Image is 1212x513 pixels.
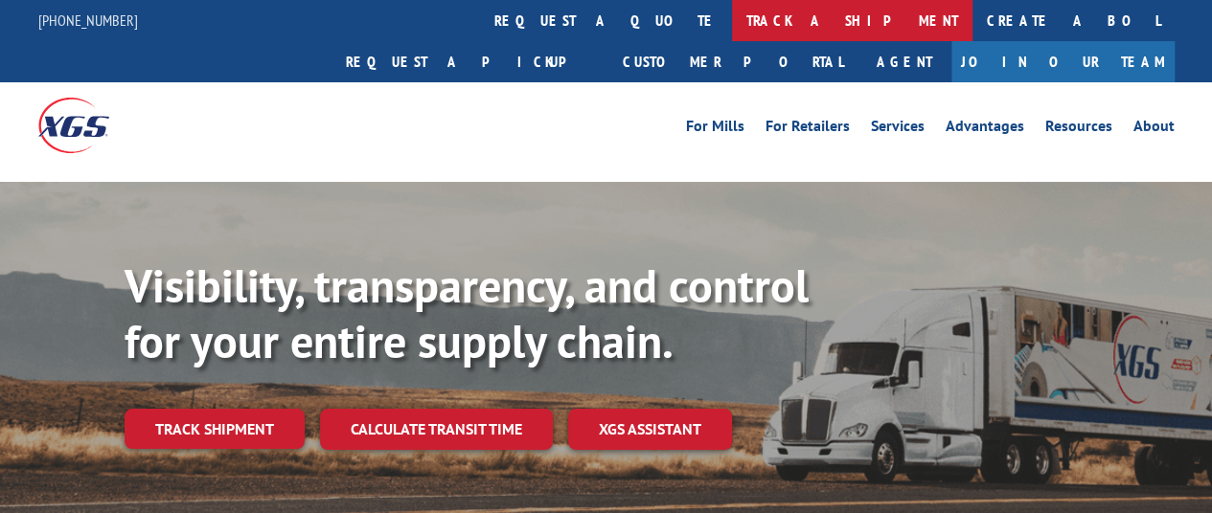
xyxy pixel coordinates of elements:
[951,41,1175,82] a: Join Our Team
[608,41,858,82] a: Customer Portal
[320,409,553,450] a: Calculate transit time
[858,41,951,82] a: Agent
[871,119,925,140] a: Services
[1133,119,1175,140] a: About
[38,11,138,30] a: [PHONE_NUMBER]
[568,409,732,450] a: XGS ASSISTANT
[125,256,809,370] b: Visibility, transparency, and control for your entire supply chain.
[1045,119,1112,140] a: Resources
[766,119,850,140] a: For Retailers
[125,409,305,449] a: Track shipment
[332,41,608,82] a: Request a pickup
[686,119,744,140] a: For Mills
[946,119,1024,140] a: Advantages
